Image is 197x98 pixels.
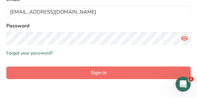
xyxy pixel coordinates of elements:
[6,22,191,30] label: Password
[188,77,194,82] span: 1
[176,77,191,92] iframe: Intercom live chat
[6,6,191,18] input: Enter Your Email
[6,50,53,56] a: Forgot your password?
[6,66,191,79] button: Sign in
[91,69,107,77] span: Sign in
